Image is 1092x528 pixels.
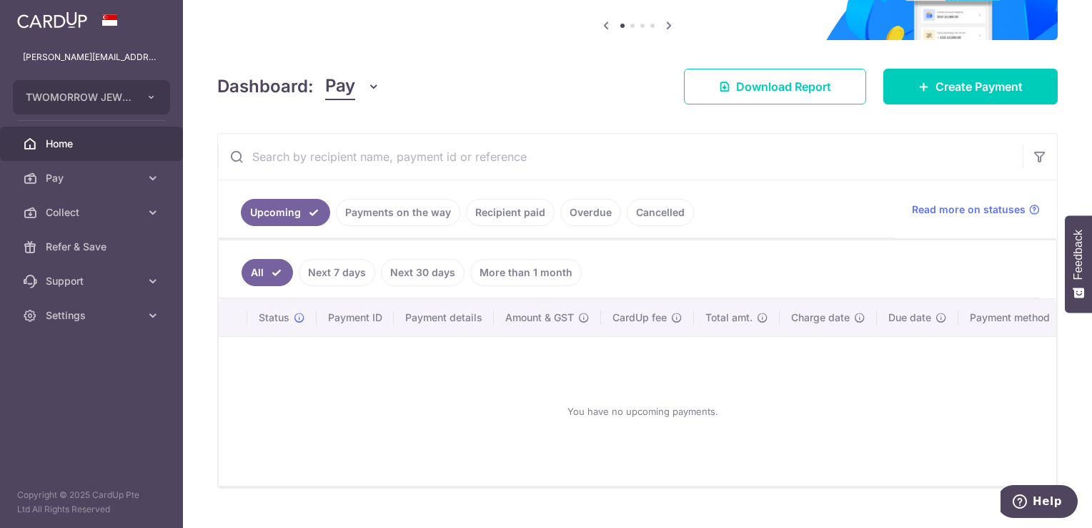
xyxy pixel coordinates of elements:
[46,274,140,288] span: Support
[26,90,131,104] span: TWOMORROW JEWELLERY PTE. LTD.
[612,311,667,325] span: CardUp fee
[560,199,621,226] a: Overdue
[46,240,140,254] span: Refer & Save
[883,69,1058,104] a: Create Payment
[505,311,574,325] span: Amount & GST
[325,73,355,100] span: Pay
[325,73,380,100] button: Pay
[470,259,582,286] a: More than 1 month
[217,74,314,99] h4: Dashboard:
[317,299,394,336] th: Payment ID
[17,11,87,29] img: CardUp
[242,259,293,286] a: All
[736,78,831,95] span: Download Report
[935,78,1023,95] span: Create Payment
[218,134,1023,180] input: Search by recipient name, payment id or reference
[381,259,465,286] a: Next 30 days
[13,80,170,114] button: TWOMORROW JEWELLERY PTE. LTD.
[912,202,1026,217] span: Read more on statuses
[23,50,160,64] p: [PERSON_NAME][EMAIL_ADDRESS][DOMAIN_NAME]
[1065,215,1092,313] button: Feedback - Show survey
[299,259,375,286] a: Next 7 days
[394,299,494,336] th: Payment details
[1001,485,1078,521] iframe: Opens a widget where you can find more information
[466,199,555,226] a: Recipient paid
[791,311,850,325] span: Charge date
[958,299,1067,336] th: Payment method
[912,202,1040,217] a: Read more on statuses
[888,311,931,325] span: Due date
[46,205,140,220] span: Collect
[46,137,140,151] span: Home
[241,199,330,226] a: Upcoming
[236,348,1050,474] div: You have no upcoming payments.
[1072,230,1085,280] span: Feedback
[705,311,753,325] span: Total amt.
[46,308,140,323] span: Settings
[684,69,866,104] a: Download Report
[46,171,140,185] span: Pay
[336,199,460,226] a: Payments on the way
[627,199,694,226] a: Cancelled
[259,311,289,325] span: Status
